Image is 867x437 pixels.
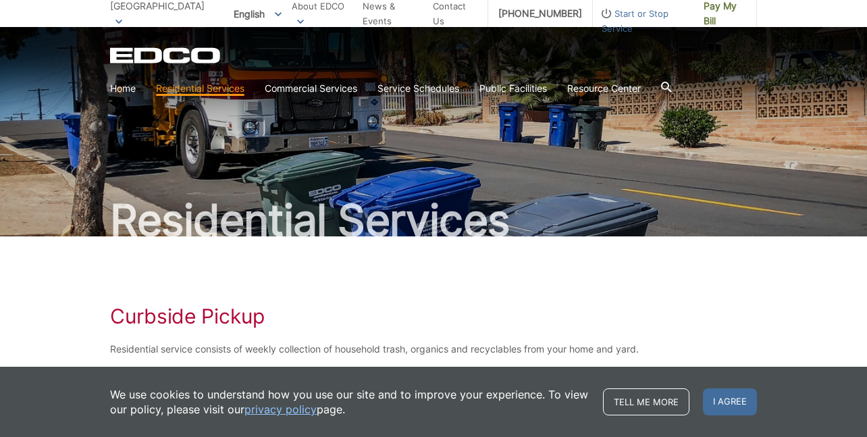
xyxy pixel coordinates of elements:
[377,81,459,96] a: Service Schedules
[224,3,292,25] span: English
[110,199,757,242] h2: Residential Services
[703,388,757,415] span: I agree
[479,81,547,96] a: Public Facilities
[567,81,641,96] a: Resource Center
[110,81,136,96] a: Home
[110,387,589,417] p: We use cookies to understand how you use our site and to improve your experience. To view our pol...
[156,81,244,96] a: Residential Services
[110,342,757,357] p: Residential service consists of weekly collection of household trash, organics and recyclables fr...
[110,304,757,328] h1: Curbside Pickup
[110,47,222,63] a: EDCD logo. Return to the homepage.
[265,81,357,96] a: Commercial Services
[603,388,689,415] a: Tell me more
[244,402,317,417] a: privacy policy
